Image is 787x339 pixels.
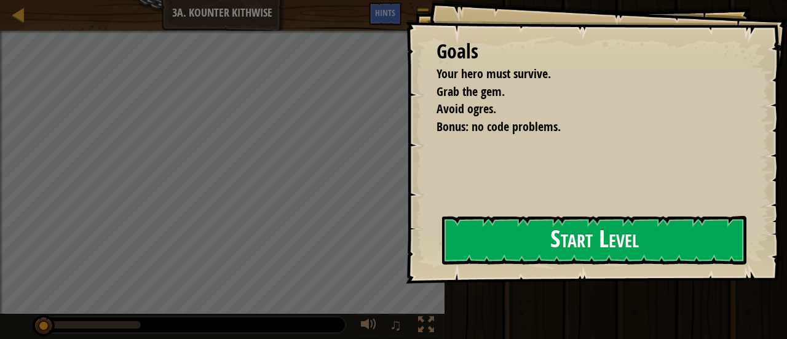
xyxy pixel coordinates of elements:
[442,216,746,265] button: Start Level
[421,65,741,83] li: Your hero must survive.
[421,118,741,136] li: Bonus: no code problems.
[414,314,438,339] button: Toggle fullscreen
[437,83,505,100] span: Grab the gem.
[421,100,741,118] li: Avoid ogres.
[437,118,561,135] span: Bonus: no code problems.
[421,83,741,101] li: Grab the gem.
[375,7,395,18] span: Hints
[437,38,744,66] div: Goals
[437,100,496,117] span: Avoid ogres.
[437,65,551,82] span: Your hero must survive.
[357,314,381,339] button: Adjust volume
[390,316,402,334] span: ♫
[387,314,408,339] button: ♫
